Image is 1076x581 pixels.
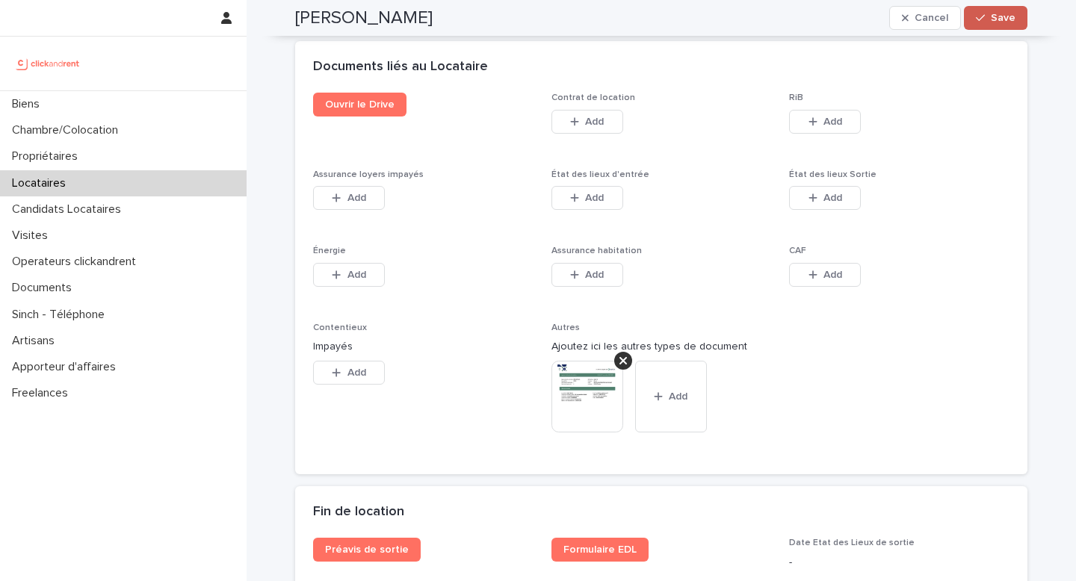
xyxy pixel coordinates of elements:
p: Documents [6,281,84,295]
span: CAF [789,246,806,255]
button: Add [551,186,623,210]
span: Contrat de location [551,93,635,102]
span: Add [347,367,366,378]
span: Add [823,270,842,280]
span: Add [347,193,366,203]
span: Énergie [313,246,346,255]
p: Biens [6,97,52,111]
span: RiB [789,93,803,102]
button: Add [789,110,861,134]
p: Visites [6,229,60,243]
p: Propriétaires [6,149,90,164]
p: Chambre/Colocation [6,123,130,137]
button: Add [635,361,707,432]
h2: [PERSON_NAME] [295,7,433,29]
span: État des lieux Sortie [789,170,876,179]
p: Freelances [6,386,80,400]
span: Date Etat des Lieux de sortie [789,538,915,547]
button: Add [313,186,385,210]
button: Add [313,263,385,287]
button: Add [551,110,623,134]
button: Save [964,6,1027,30]
button: Add [789,263,861,287]
span: Add [585,270,604,280]
h2: Fin de location [313,504,404,521]
p: Sinch - Téléphone [6,308,117,322]
span: Add [347,270,366,280]
p: Impayés [313,339,534,355]
p: Operateurs clickandrent [6,255,148,269]
a: Préavis de sortie [313,538,421,562]
span: Autres [551,323,580,332]
p: - [789,555,1009,571]
p: Locataires [6,176,78,190]
img: UCB0brd3T0yccxBKYDjQ [12,49,84,78]
span: État des lieux d'entrée [551,170,649,179]
span: Add [585,193,604,203]
span: Add [585,116,604,127]
p: Candidats Locataires [6,202,133,217]
button: Cancel [889,6,961,30]
p: Apporteur d'affaires [6,360,128,374]
a: Ouvrir le Drive [313,93,406,116]
p: Artisans [6,334,67,348]
button: Add [789,186,861,210]
span: Préavis de sortie [325,544,409,555]
span: Ouvrir le Drive [325,99,395,110]
a: Formulaire EDL [551,538,649,562]
span: Cancel [915,13,948,23]
span: Contentieux [313,323,367,332]
span: Assurance habitation [551,246,642,255]
span: Assurance loyers impayés [313,170,424,179]
span: Save [991,13,1015,23]
span: Add [823,193,842,203]
p: Ajoutez ici les autres types de document [551,339,772,355]
button: Add [313,361,385,385]
span: Add [823,116,842,127]
span: Add [669,391,687,402]
span: Formulaire EDL [563,544,637,555]
button: Add [551,263,623,287]
h2: Documents liés au Locataire [313,59,488,75]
